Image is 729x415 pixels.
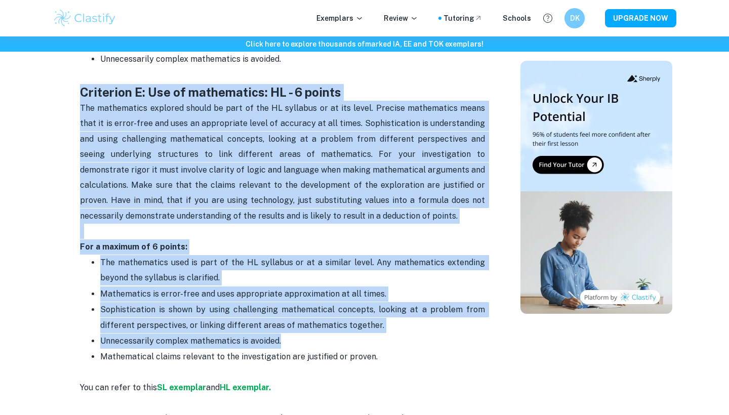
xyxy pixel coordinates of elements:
[2,38,727,50] h6: Click here to explore thousands of marked IA, EE and TOK exemplars !
[100,305,487,329] span: Sophistication is shown by using challenging mathematical concepts, looking at a problem from dif...
[564,8,585,28] button: DK
[80,383,157,392] span: You can refer to this
[443,13,482,24] a: Tutoring
[100,289,386,299] span: Mathematics is error-free and uses appropriate approximation at all times.
[80,242,187,252] strong: For a maximum of 6 points:
[100,54,281,64] span: Unnecessarily complex mathematics is avoided.
[206,383,220,392] span: and
[53,8,117,28] img: Clastify logo
[503,13,531,24] a: Schools
[100,352,378,361] span: Mathematical claims relevant to the investigation are justified or proven.
[100,258,487,282] span: The mathematics used is part of the HL syllabus or at a similar level. Any mathematics extending ...
[384,13,418,24] p: Review
[520,61,672,314] img: Thumbnail
[220,383,271,392] a: HL exemplar.
[316,13,363,24] p: Exemplars
[80,103,487,221] span: The mathematics explored should be part of the HL syllabus or at its level. Precise mathematics m...
[80,85,341,99] strong: Criterion E: Use of mathematics: HL - 6 points
[100,336,281,346] span: Unnecessarily complex mathematics is avoided.
[605,9,676,27] button: UPGRADE NOW
[157,383,206,392] a: SL exemplar
[569,13,581,24] h6: DK
[539,10,556,27] button: Help and Feedback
